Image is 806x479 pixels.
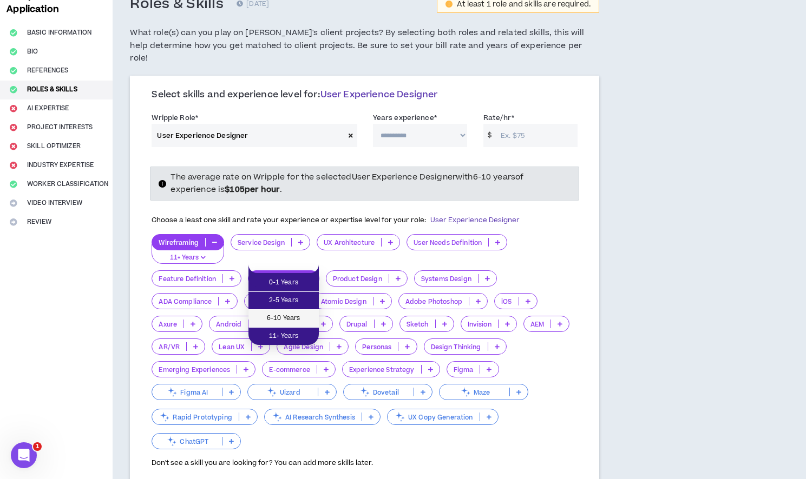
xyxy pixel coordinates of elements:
[399,297,469,305] p: Adobe Photoshop
[231,238,291,247] p: Service Design
[11,442,37,468] iframe: Intercom live chat
[152,215,520,225] span: Choose a least one skill and rate your experience or expertise level for your role:
[152,388,222,396] p: Figma AI
[430,215,520,225] span: User Experience Designer
[33,442,42,451] span: 1
[447,365,480,374] p: Figma
[326,275,389,283] p: Product Design
[152,244,224,264] button: 11+ Years
[424,343,488,351] p: Design Thinking
[209,320,248,328] p: Android
[483,124,496,147] span: $
[171,171,523,195] span: The average rate on Wripple for the selected User Experience Designer with 6-10 years of experien...
[152,437,222,445] p: ChatGPT
[277,343,330,351] p: Agile Design
[344,388,414,396] p: Dovetail
[400,320,435,328] p: Sketch
[152,297,218,305] p: ADA Compliance
[152,275,222,283] p: Feature Definition
[152,365,237,374] p: Emerging Experiences
[388,413,480,421] p: UX Copy Generation
[440,388,509,396] p: Maze
[524,320,551,328] p: AEM
[152,109,198,127] label: Wripple Role
[159,180,166,188] span: info-circle
[343,365,421,374] p: Experience Strategy
[152,238,205,247] p: Wireframing
[255,312,312,324] span: 6-10 Years
[461,320,498,328] p: Invision
[445,1,453,8] span: exclamation-circle
[317,238,381,247] p: UX Architecture
[152,343,186,351] p: AR/VR
[265,413,362,421] p: AI Research Synthesis
[495,124,578,147] input: Ex. $75
[152,413,238,421] p: Rapid Prototyping
[457,1,591,8] div: At least 1 role and skills are required.
[248,388,318,396] p: Uizard
[152,320,184,328] p: Axure
[495,297,518,305] p: iOS
[152,88,437,101] span: Select skills and experience level for:
[130,26,599,65] h5: What role(s) can you play on [PERSON_NAME]'s client projects? By selecting both roles and related...
[483,109,514,127] label: Rate/hr
[320,88,438,101] span: User Experience Designer
[340,320,374,328] p: Drupal
[159,253,217,263] p: 11+ Years
[225,184,280,195] strong: $ 105 per hour
[415,275,478,283] p: Systems Design
[255,277,312,289] span: 0-1 Years
[407,238,488,247] p: User Needs Definition
[255,295,312,307] span: 2-5 Years
[373,109,437,127] label: Years experience
[263,365,316,374] p: E-commerce
[212,343,251,351] p: Lean UX
[152,124,344,147] input: (e.g. User Experience, Visual & UI, Technical PM, etc.)
[152,458,373,468] span: Don't see a skill you are looking for? You can add more skills later.
[314,297,373,305] p: Atomic Design
[255,330,312,342] span: 11+ Years
[356,343,398,351] p: Personas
